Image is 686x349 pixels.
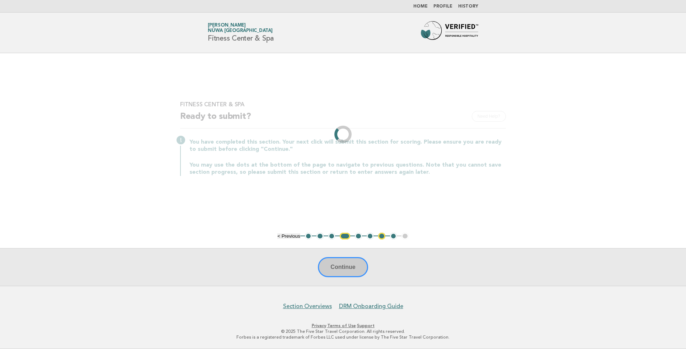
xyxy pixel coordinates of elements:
a: Terms of Use [327,323,356,328]
a: Profile [433,4,452,9]
h1: Fitness Center & Spa [208,23,274,42]
p: You have completed this section. Your next click will submit this section for scoring. Please ens... [189,139,506,153]
p: © 2025 The Five Star Travel Corporation. All rights reserved. [123,329,563,334]
a: Home [413,4,428,9]
a: Privacy [312,323,326,328]
h2: Ready to submit? [180,111,506,129]
a: DRM Onboarding Guide [339,303,403,310]
a: Support [357,323,375,328]
p: Forbes is a registered trademark of Forbes LLC used under license by The Five Star Travel Corpora... [123,334,563,340]
span: Nüwa [GEOGRAPHIC_DATA] [208,29,273,33]
p: You may use the dots at the bottom of the page to navigate to previous questions. Note that you c... [189,162,506,176]
a: Section Overviews [283,303,332,310]
h3: Fitness Center & Spa [180,101,506,108]
img: Forbes Travel Guide [421,21,478,44]
p: · · [123,323,563,329]
a: History [458,4,478,9]
a: [PERSON_NAME]Nüwa [GEOGRAPHIC_DATA] [208,23,273,33]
